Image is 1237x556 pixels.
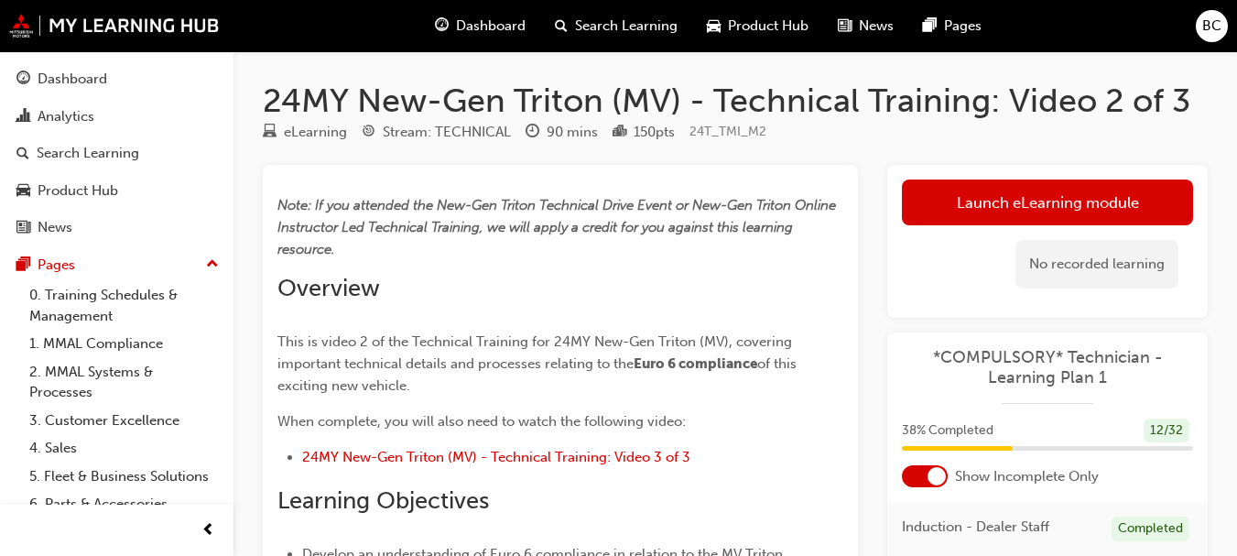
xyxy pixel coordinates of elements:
[944,16,982,37] span: Pages
[692,7,823,45] a: car-iconProduct Hub
[284,122,347,143] div: eLearning
[923,15,937,38] span: pages-icon
[7,100,226,134] a: Analytics
[613,125,626,141] span: podium-icon
[302,449,690,465] a: 24MY New-Gen Triton (MV) - Technical Training: Video 3 of 3
[526,121,598,144] div: Duration
[547,122,598,143] div: 90 mins
[575,16,678,37] span: Search Learning
[908,7,996,45] a: pages-iconPages
[38,106,94,127] div: Analytics
[277,197,840,257] span: Note: If you attended the New-Gen Triton Technical Drive Event or New-Gen Triton Online Instructo...
[1196,10,1228,42] button: BC
[526,125,539,141] span: clock-icon
[263,125,277,141] span: learningResourceType_ELEARNING-icon
[613,121,675,144] div: Points
[1202,16,1221,37] span: BC
[22,463,226,491] a: 5. Fleet & Business Solutions
[634,122,675,143] div: 150 pts
[634,355,757,372] span: Euro 6 compliance
[823,7,908,45] a: news-iconNews
[1112,517,1189,541] div: Completed
[1144,419,1189,443] div: 12 / 32
[277,274,380,302] span: Overview
[540,7,692,45] a: search-iconSearch Learning
[707,15,721,38] span: car-icon
[277,355,800,394] span: of this exciting new vehicle.
[902,420,993,442] span: 38 % Completed
[838,15,852,38] span: news-icon
[362,125,375,141] span: target-icon
[1015,240,1178,289] div: No recorded learning
[555,15,568,38] span: search-icon
[902,347,1193,388] a: *COMPULSORY* Technician - Learning Plan 1
[362,121,511,144] div: Stream
[902,517,1049,538] span: Induction - Dealer Staff
[201,519,215,542] span: prev-icon
[22,434,226,463] a: 4. Sales
[22,330,226,358] a: 1. MMAL Compliance
[38,255,75,276] div: Pages
[22,358,226,407] a: 2. MMAL Systems & Processes
[16,220,30,236] span: news-icon
[7,136,226,170] a: Search Learning
[456,16,526,37] span: Dashboard
[383,122,511,143] div: Stream: TECHNICAL
[38,217,72,238] div: News
[16,257,30,274] span: pages-icon
[22,281,226,330] a: 0. Training Schedules & Management
[420,7,540,45] a: guage-iconDashboard
[859,16,894,37] span: News
[38,180,118,202] div: Product Hub
[7,211,226,245] a: News
[7,62,226,96] a: Dashboard
[22,407,226,435] a: 3. Customer Excellence
[37,143,139,164] div: Search Learning
[7,174,226,208] a: Product Hub
[22,490,226,518] a: 6. Parts & Accessories
[16,146,29,162] span: search-icon
[435,15,449,38] span: guage-icon
[902,180,1193,225] a: Launch eLearning module
[7,59,226,248] button: DashboardAnalyticsSearch LearningProduct HubNews
[689,124,766,139] span: Learning resource code
[277,333,796,372] span: This is video 2 of the Technical Training for 24MY New-Gen Triton (MV), covering important techni...
[9,14,220,38] img: mmal
[7,248,226,282] button: Pages
[263,81,1208,121] h1: 24MY New-Gen Triton (MV) - Technical Training: Video 2 of 3
[38,69,107,90] div: Dashboard
[206,253,219,277] span: up-icon
[955,466,1099,487] span: Show Incomplete Only
[728,16,808,37] span: Product Hub
[263,121,347,144] div: Type
[277,486,489,515] span: Learning Objectives
[16,183,30,200] span: car-icon
[16,71,30,88] span: guage-icon
[16,109,30,125] span: chart-icon
[277,413,686,430] span: When complete, you will also need to watch the following video:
